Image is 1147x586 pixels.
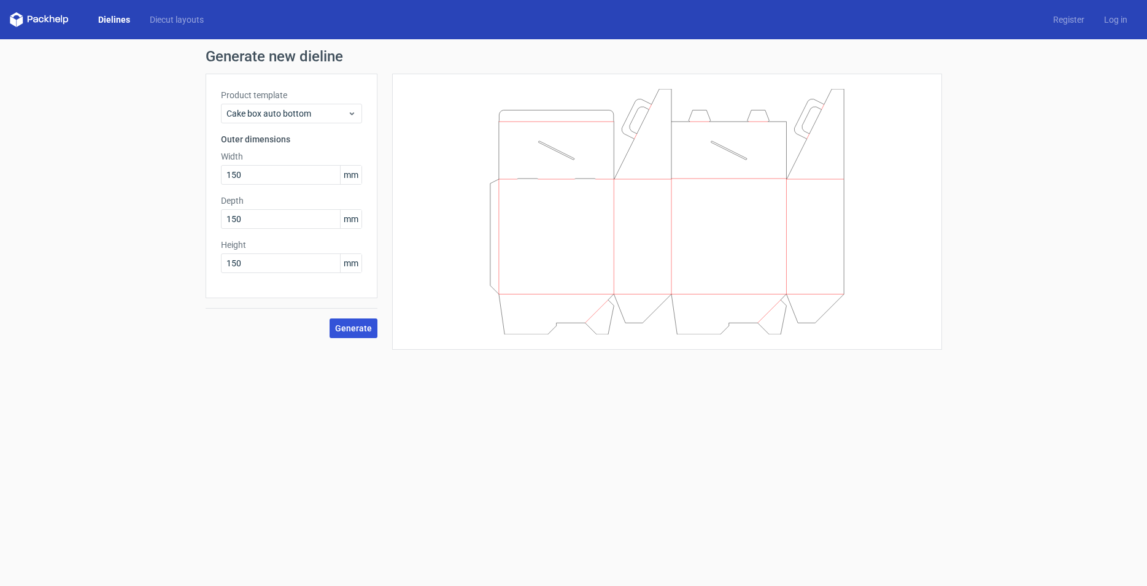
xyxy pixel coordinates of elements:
a: Dielines [88,13,140,26]
label: Height [221,239,362,251]
h3: Outer dimensions [221,133,362,145]
span: Cake box auto bottom [226,107,347,120]
label: Depth [221,195,362,207]
a: Register [1043,13,1094,26]
button: Generate [330,318,377,338]
span: mm [340,166,361,184]
h1: Generate new dieline [206,49,942,64]
a: Log in [1094,13,1137,26]
label: Product template [221,89,362,101]
span: mm [340,210,361,228]
span: mm [340,254,361,272]
label: Width [221,150,362,163]
a: Diecut layouts [140,13,214,26]
span: Generate [335,324,372,333]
